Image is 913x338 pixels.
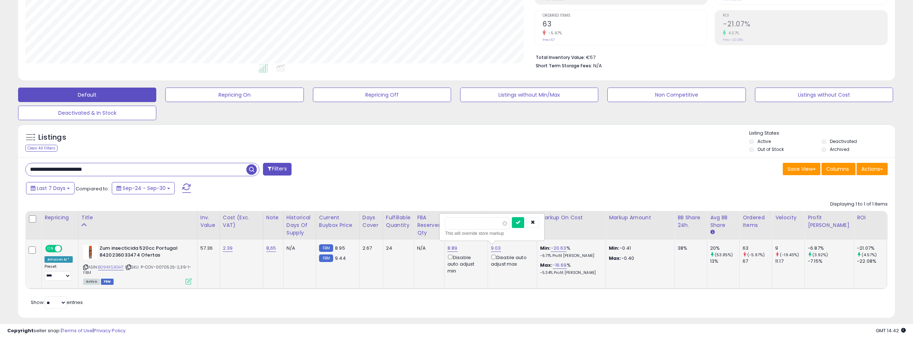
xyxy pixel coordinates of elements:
[757,138,771,144] label: Active
[319,214,356,229] div: Current Buybox Price
[609,214,671,221] div: Markup Amount
[223,214,260,229] div: Cost (Exc. VAT)
[710,214,736,229] div: Avg BB Share
[862,252,877,258] small: (4.57%)
[808,214,851,229] div: Profit [PERSON_NAME]
[540,245,551,252] b: Min:
[540,262,600,275] div: %
[83,245,192,284] div: ASIN:
[743,245,772,252] div: 63
[94,327,126,334] a: Privacy Policy
[876,327,906,334] span: 2025-10-9 14:42 GMT
[755,88,893,102] button: Listings without Cost
[335,245,345,252] span: 8.95
[386,214,411,229] div: Fulfillable Quantity
[31,299,83,306] span: Show: entries
[417,245,439,252] div: N/A
[362,214,380,229] div: Days Cover
[99,245,187,260] b: Zum insecticida 520cc Portugal 8420236033474 Ofertas
[808,258,854,265] div: -7.15%
[609,245,620,252] strong: Min:
[44,256,73,263] div: Amazon AI *
[607,88,746,102] button: Non Competitive
[743,214,769,229] div: Ordered Items
[710,229,714,236] small: Avg BB Share.
[18,88,156,102] button: Default
[266,245,276,252] a: 8,65
[821,163,855,175] button: Columns
[25,145,58,152] div: Clear All Filters
[266,214,280,221] div: Note
[812,252,828,258] small: (3.92%)
[830,146,849,152] label: Archived
[83,279,100,285] span: All listings currently available for purchase on Amazon
[609,255,621,262] strong: Max:
[101,279,114,285] span: FBM
[38,132,66,143] h5: Listings
[44,264,73,280] div: Preset:
[540,262,553,269] b: Max:
[417,214,441,237] div: FBA Reserved Qty
[710,245,739,252] div: 20%
[537,211,606,240] th: The percentage added to the cost of goods (COGS) that forms the calculator for Min & Max prices.
[749,130,895,137] p: Listing States:
[536,63,592,69] b: Short Term Storage Fees:
[536,52,882,61] li: €57
[44,214,75,221] div: Repricing
[223,245,233,252] a: 2.39
[536,54,585,60] b: Total Inventory Value:
[553,262,567,269] a: -16.69
[857,245,886,252] div: -21.07%
[460,88,598,102] button: Listings without Min/Max
[609,245,669,252] p: -0.41
[319,244,333,252] small: FBM
[593,62,602,69] span: N/A
[447,245,458,252] a: 8.89
[313,88,451,102] button: Repricing Off
[678,245,701,252] div: 38%
[18,106,156,120] button: Deactivated & In Stock
[540,245,600,258] div: %
[123,185,166,192] span: Sep-24 - Sep-30
[362,245,377,252] div: 2.67
[775,258,804,265] div: 11.17
[551,245,566,252] a: -20.63
[543,14,707,18] span: Ordered Items
[46,246,55,252] span: ON
[200,245,214,252] div: 57.36
[715,252,733,258] small: (53.85%)
[165,88,303,102] button: Repricing On
[386,245,408,252] div: 24
[83,264,192,275] span: | SKU: P-COV-0070525-2,39-1-FBM
[775,245,804,252] div: 9
[335,255,346,262] span: 9.44
[830,201,888,208] div: Displaying 1 to 1 of 1 items
[830,138,857,144] label: Deactivated
[540,214,603,221] div: Markup on Cost
[26,182,75,194] button: Last 7 Days
[540,253,600,258] p: -6.71% Profit [PERSON_NAME]
[445,230,539,237] div: This will override store markup
[857,214,883,221] div: ROI
[609,255,669,262] p: -0.40
[491,245,501,252] a: 9.03
[81,214,194,221] div: Title
[775,214,802,221] div: Velocity
[543,20,707,30] h2: 63
[723,14,887,18] span: ROI
[491,253,531,267] div: Disable auto adjust max
[826,165,849,173] span: Columns
[61,246,73,252] span: OFF
[857,163,888,175] button: Actions
[286,214,313,237] div: Historical Days Of Supply
[319,254,333,262] small: FBM
[543,38,555,42] small: Prev: 67
[200,214,217,229] div: Inv. value
[7,328,126,334] div: seller snap | |
[98,264,124,270] a: B094XS3GH7
[83,245,98,259] img: 41q9BUvyzmS._SL40_.jpg
[112,182,175,194] button: Sep-24 - Sep-30
[678,214,704,229] div: BB Share 24h.
[62,327,93,334] a: Terms of Use
[37,185,65,192] span: Last 7 Days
